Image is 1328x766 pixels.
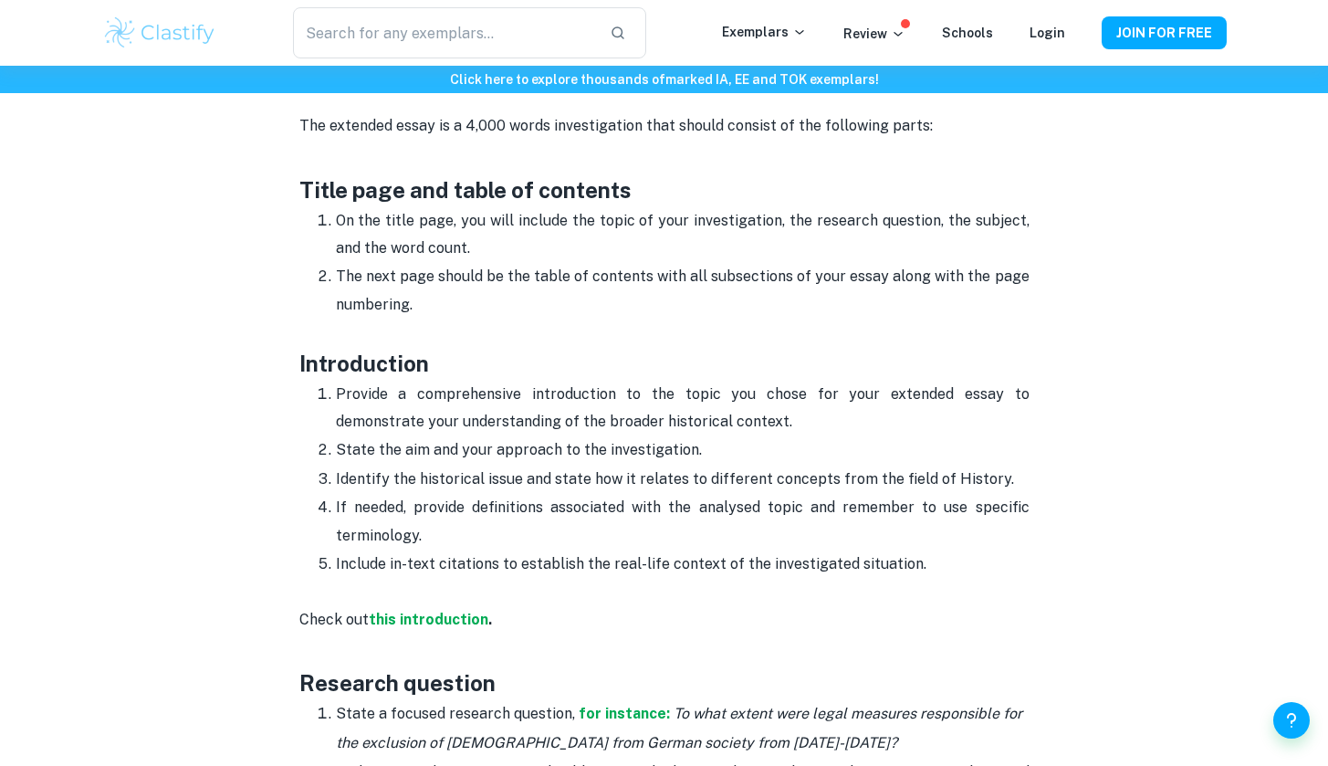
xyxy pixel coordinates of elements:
[336,207,1030,263] p: On the title page, you will include the topic of your investigation, the research question, the s...
[102,15,218,51] img: Clastify logo
[336,551,1030,578] p: Include in-text citations to establish the real-life context of the investigated situation.
[299,351,429,376] strong: Introduction
[299,634,1030,699] h3: Research question
[299,177,632,203] strong: Title page and table of contents
[336,494,1030,550] p: If needed, provide definitions associated with the analysed topic and remember to use specific te...
[299,606,1030,634] p: Check out
[575,705,670,722] a: for instance:
[293,7,594,58] input: Search for any exemplars...
[336,263,1030,346] p: The next page should be the table of contents with all subsections of your essay along with the p...
[4,69,1324,89] h6: Click here to explore thousands of marked IA, EE and TOK exemplars !
[336,699,1030,758] li: State a focused research question,
[942,26,993,40] a: Schools
[1273,702,1310,739] button: Help and Feedback
[579,705,670,722] strong: for instance:
[336,705,1022,751] i: To what extent were legal measures responsible for the exclusion of [DEMOGRAPHIC_DATA] from Germa...
[488,611,492,628] strong: .
[1102,16,1227,49] button: JOIN FOR FREE
[722,22,807,42] p: Exemplars
[299,85,1030,141] p: The extended essay is a 4,000 words investigation that should consist of the following parts:
[1030,26,1065,40] a: Login
[369,611,488,628] a: this introduction
[843,24,905,44] p: Review
[336,466,1030,493] p: Identify the historical issue and state how it relates to different concepts from the field of Hi...
[336,436,1030,464] p: State the aim and your approach to the investigation.
[336,381,1030,436] p: Provide a comprehensive introduction to the topic you chose for your extended essay to demonstrat...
